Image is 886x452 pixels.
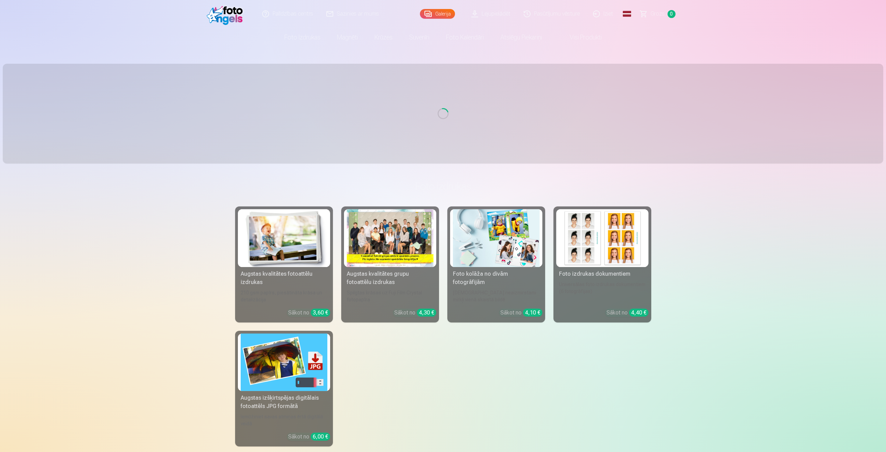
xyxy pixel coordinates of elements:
div: 3,60 € [311,309,330,317]
div: Sākot no [288,309,330,317]
div: Universālas foto izdrukas dokumentiem (6 fotogrāfijas) [556,281,648,303]
div: 4,10 € [523,309,542,317]
a: Foto kalendāri [438,28,492,47]
div: Foto izdrukas dokumentiem [556,270,648,278]
a: Foto kolāža no divām fotogrāfijāmFoto kolāža no divām fotogrāfijām[DEMOGRAPHIC_DATA] neaizmirstam... [447,206,545,322]
a: Augstas izšķirtspējas digitālais fotoattēls JPG formātāAugstas izšķirtspējas digitālais fotoattēl... [235,331,333,447]
a: Foto izdrukas dokumentiemFoto izdrukas dokumentiemUniversālas foto izdrukas dokumentiem (6 fotogr... [553,206,651,322]
a: Magnēti [329,28,366,47]
img: Augstas izšķirtspējas digitālais fotoattēls JPG formātā [241,334,327,391]
div: Sākot no [607,309,648,317]
a: Krūzes [366,28,401,47]
h3: Foto izdrukas [241,180,646,193]
a: Augstas kvalitātes fotoattēlu izdrukasAugstas kvalitātes fotoattēlu izdrukas210 gsm papīrs, piesā... [235,206,333,322]
div: 4,40 € [629,309,648,317]
a: Galerija [420,9,455,19]
div: Spilgtas krāsas uz Fuji Film Crystal fotopapīra [344,289,436,303]
div: Sākot no [288,433,330,441]
a: Foto izdrukas [276,28,329,47]
div: 6,00 € [311,433,330,441]
a: Visi produkti [550,28,610,47]
a: Atslēgu piekariņi [492,28,550,47]
img: /fa1 [207,3,247,25]
div: Sākot no [500,309,542,317]
div: Augstas izšķirtspējas digitālais fotoattēls JPG formātā [238,394,330,410]
div: 210 gsm papīrs, piesātināta krāsa un detalizācija [238,289,330,303]
img: Foto kolāža no divām fotogrāfijām [453,209,540,267]
a: Suvenīri [401,28,438,47]
img: Foto izdrukas dokumentiem [559,209,646,267]
div: Iemūžiniet savas atmiņas ērtā digitālā veidā [238,413,330,427]
a: Augstas kvalitātes grupu fotoattēlu izdrukasSpilgtas krāsas uz Fuji Film Crystal fotopapīraSākot ... [341,206,439,322]
div: Sākot no [394,309,436,317]
div: Foto kolāža no divām fotogrāfijām [450,270,542,286]
div: Augstas kvalitātes fotoattēlu izdrukas [238,270,330,286]
div: Augstas kvalitātes grupu fotoattēlu izdrukas [344,270,436,286]
span: 0 [668,10,676,18]
div: 4,30 € [417,309,436,317]
span: Grozs [651,10,665,18]
div: [DEMOGRAPHIC_DATA] neaizmirstami mirkļi vienā skaistā bildē [450,289,542,303]
img: Augstas kvalitātes fotoattēlu izdrukas [241,209,327,267]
